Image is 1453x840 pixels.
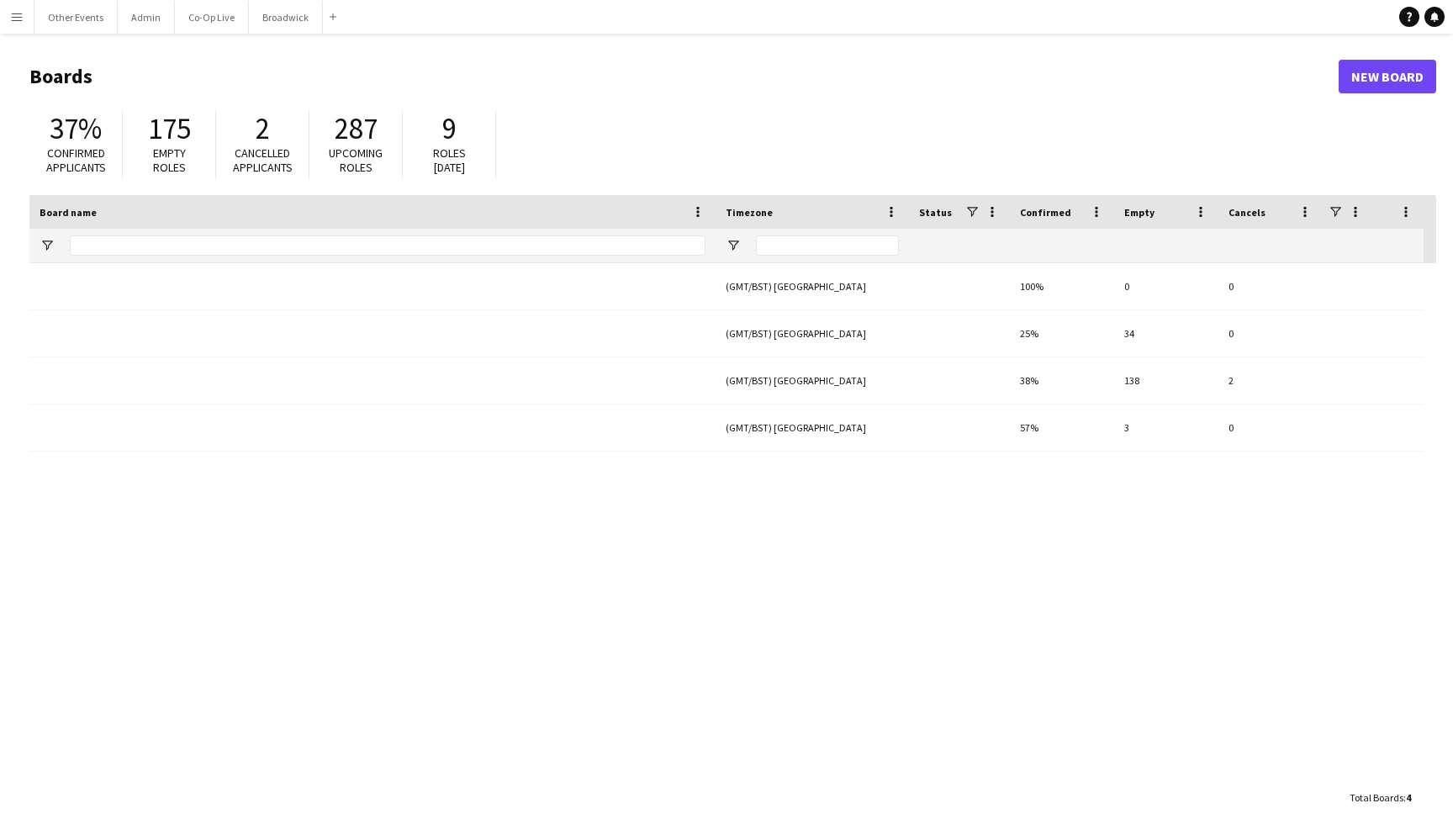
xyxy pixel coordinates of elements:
span: Board name [40,206,97,219]
span: 4 [1406,791,1411,804]
a: New Board [1339,60,1436,93]
button: Open Filter Menu [40,238,55,253]
span: Cancelled applicants [233,145,293,175]
span: 175 [148,110,191,147]
span: 2 [256,110,270,147]
button: Other Events [34,1,118,34]
div: 0 [1114,263,1218,309]
button: Open Filter Menu [726,238,741,253]
div: 38% [1010,357,1114,404]
span: Timezone [726,206,773,219]
input: Board name Filter Input [70,235,705,256]
div: : [1350,781,1411,814]
span: Confirmed applicants [46,145,106,175]
div: 100% [1010,263,1114,309]
span: Status [919,206,952,219]
span: Upcoming roles [329,145,383,175]
span: 9 [442,110,457,147]
span: Confirmed [1020,206,1071,219]
span: Cancels [1228,206,1265,219]
div: (GMT/BST) [GEOGRAPHIC_DATA] [716,263,909,309]
div: (GMT/BST) [GEOGRAPHIC_DATA] [716,310,909,357]
span: Total Boards [1350,791,1403,804]
button: Broadwick [249,1,323,34]
button: Co-Op Live [175,1,249,34]
h1: Boards [29,64,1339,89]
div: 2 [1218,357,1323,404]
span: Empty [1124,206,1154,219]
div: (GMT/BST) [GEOGRAPHIC_DATA] [716,357,909,404]
div: 0 [1218,310,1323,357]
span: 287 [335,110,378,147]
div: 0 [1218,263,1323,309]
div: (GMT/BST) [GEOGRAPHIC_DATA] [716,404,909,451]
div: 138 [1114,357,1218,404]
button: Admin [118,1,175,34]
span: Roles [DATE] [433,145,466,175]
div: 25% [1010,310,1114,357]
div: 34 [1114,310,1218,357]
div: 0 [1218,404,1323,451]
div: 57% [1010,404,1114,451]
span: 37% [50,110,102,147]
div: 3 [1114,404,1218,451]
input: Timezone Filter Input [756,235,899,256]
span: Empty roles [153,145,186,175]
